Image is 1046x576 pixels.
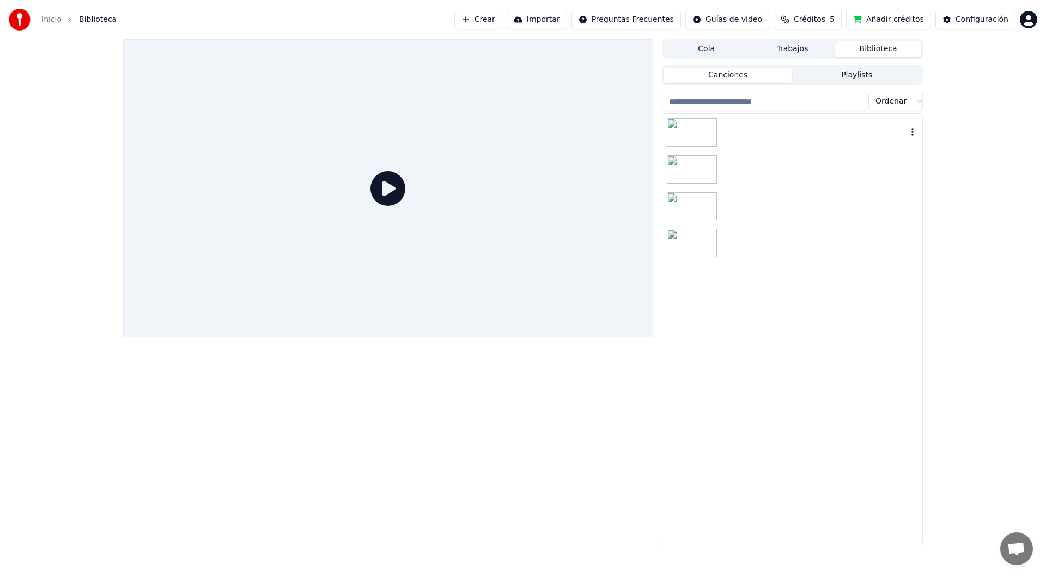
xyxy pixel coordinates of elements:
[846,10,931,29] button: Añadir créditos
[935,10,1015,29] button: Configuración
[835,41,921,57] button: Biblioteca
[9,9,31,31] img: youka
[794,14,825,25] span: Créditos
[664,68,793,83] button: Canciones
[41,14,62,25] a: Inicio
[875,96,907,107] span: Ordenar
[454,10,502,29] button: Crear
[956,14,1008,25] div: Configuración
[507,10,567,29] button: Importar
[685,10,769,29] button: Guías de video
[750,41,836,57] button: Trabajos
[41,14,117,25] nav: breadcrumb
[1000,532,1033,565] div: Chat abierto
[664,41,750,57] button: Cola
[830,14,835,25] span: 5
[792,68,921,83] button: Playlists
[774,10,842,29] button: Créditos5
[571,10,681,29] button: Preguntas Frecuentes
[79,14,117,25] span: Biblioteca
